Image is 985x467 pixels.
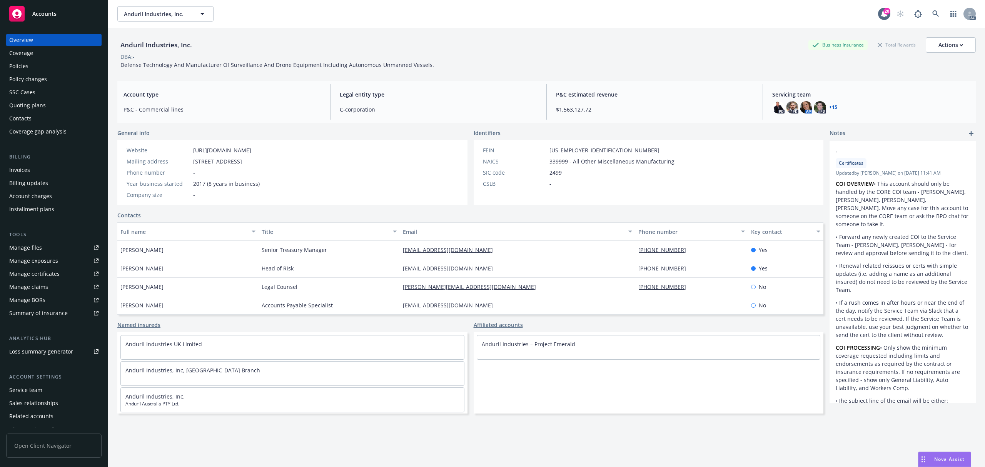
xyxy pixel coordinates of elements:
[549,168,562,177] span: 2499
[120,283,164,291] span: [PERSON_NAME]
[9,384,42,396] div: Service team
[918,452,928,467] div: Drag to move
[6,373,102,381] div: Account settings
[6,99,102,112] a: Quoting plans
[193,157,242,165] span: [STREET_ADDRESS]
[9,397,58,409] div: Sales relationships
[125,340,202,348] a: Anduril Industries UK Limited
[6,410,102,422] a: Related accounts
[6,345,102,358] a: Loss summary generator
[125,400,459,407] span: Anduril Australia PTY Ltd.
[800,101,812,113] img: photo
[6,47,102,59] a: Coverage
[482,340,575,348] a: Anduril Industries – Project Emerald
[117,6,214,22] button: Anduril Industries, Inc.
[9,112,32,125] div: Contacts
[120,301,164,309] span: [PERSON_NAME]
[403,265,499,272] a: [EMAIL_ADDRESS][DOMAIN_NAME]
[262,301,333,309] span: Accounts Payable Specialist
[836,180,874,187] strong: COI OVERVIEW
[549,146,659,154] span: [US_EMPLOYER_IDENTIFICATION_NUMBER]
[400,222,635,241] button: Email
[6,73,102,85] a: Policy changes
[893,6,908,22] a: Start snowing
[6,3,102,25] a: Accounts
[836,147,950,155] span: -
[6,34,102,46] a: Overview
[910,6,926,22] a: Report a Bug
[483,180,546,188] div: CSLB
[928,6,943,22] a: Search
[9,345,73,358] div: Loss summary generator
[883,8,890,15] div: 20
[6,86,102,98] a: SSC Cases
[556,90,753,98] span: P&C estimated revenue
[6,281,102,293] a: Manage claims
[938,38,963,52] div: Actions
[6,397,102,409] a: Sales relationships
[9,294,45,306] div: Manage BORs
[836,397,970,405] p: •The subject line of the email will be either:
[6,242,102,254] a: Manage files
[759,246,768,254] span: Yes
[127,191,190,199] div: Company size
[403,246,499,254] a: [EMAIL_ADDRESS][DOMAIN_NAME]
[6,434,102,458] span: Open Client Navigator
[830,129,845,138] span: Notes
[759,264,768,272] span: Yes
[772,90,970,98] span: Servicing team
[120,228,247,236] div: Full name
[193,191,195,199] span: -
[117,321,160,329] a: Named insureds
[6,125,102,138] a: Coverage gap analysis
[6,335,102,342] div: Analytics hub
[874,40,920,50] div: Total Rewards
[638,302,646,309] a: -
[6,112,102,125] a: Contacts
[6,255,102,267] a: Manage exposures
[946,6,961,22] a: Switch app
[9,47,33,59] div: Coverage
[836,262,970,294] p: • Renewal related reissues or certs with simple updates (i.e. adding a name as an additional insu...
[6,164,102,176] a: Invoices
[120,53,135,61] div: DBA: -
[6,153,102,161] div: Billing
[638,246,692,254] a: [PHONE_NUMBER]
[483,157,546,165] div: NAICS
[9,99,46,112] div: Quoting plans
[483,168,546,177] div: SIC code
[9,423,73,435] div: Client navigator features
[403,283,542,290] a: [PERSON_NAME][EMAIL_ADDRESS][DOMAIN_NAME]
[638,228,737,236] div: Phone number
[403,228,624,236] div: Email
[125,367,260,374] a: Anduril Industries, Inc, [GEOGRAPHIC_DATA] Branch
[125,393,185,400] a: Anduril Industries, Inc.
[124,90,321,98] span: Account type
[9,307,68,319] div: Summary of insurance
[124,105,321,113] span: P&C - Commercial lines
[32,11,57,17] span: Accounts
[6,423,102,435] a: Client navigator features
[6,203,102,215] a: Installment plans
[403,302,499,309] a: [EMAIL_ADDRESS][DOMAIN_NAME]
[193,180,260,188] span: 2017 (8 years in business)
[836,344,880,351] strong: COI PROCESSING
[839,160,863,167] span: Certificates
[829,105,837,110] a: +15
[786,101,798,113] img: photo
[967,129,976,138] a: add
[340,90,537,98] span: Legal entity type
[836,180,970,228] p: • This account should only be handled by the CORE COI team - [PERSON_NAME], [PERSON_NAME], [PERSO...
[926,37,976,53] button: Actions
[759,283,766,291] span: No
[635,222,748,241] button: Phone number
[6,190,102,202] a: Account charges
[9,164,30,176] div: Invoices
[836,344,970,392] p: • Only show the minimum coverage requested including limits and endorsements as required by the c...
[6,384,102,396] a: Service team
[9,203,54,215] div: Installment plans
[262,283,297,291] span: Legal Counsel
[9,177,48,189] div: Billing updates
[9,34,33,46] div: Overview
